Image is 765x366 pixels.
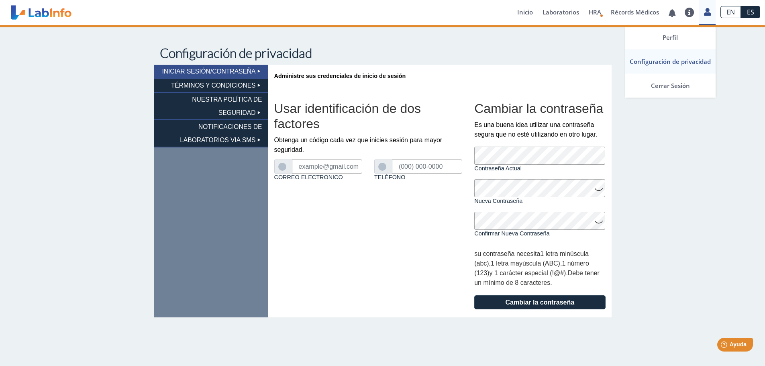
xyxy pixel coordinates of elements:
span: HRA [589,8,601,16]
span: y 1 carácter especial (!@#) [490,270,566,276]
span: 1 número (123) [474,260,589,276]
span: 1 letra mayúscula (ABC) [491,260,560,267]
label: Correo Electronico [274,174,362,180]
span: 1 letra minúscula (abc) [474,250,589,267]
span: su contraseña necesita [474,250,540,257]
div: , , . . [474,249,605,288]
label: Teléfono [374,174,462,180]
p: Administre sus credenciales de inicio de sesión [274,72,606,81]
li: TÉRMINOS Y CONDICIONES [154,79,268,93]
input: example@gmail.com [292,159,362,174]
a: Perfil [625,25,716,49]
h2: Usar identificación de dos factores [274,101,463,132]
p: Es una buena idea utilizar una contraseña segura que no esté utilizando en otro lugar. [474,120,605,139]
label: Confirmar Nueva Contraseña [474,230,605,237]
p: Obtenga un código cada vez que inicies sesión para mayor seguridad. [274,135,463,155]
li: NUESTRA POLÍTICA DE SEGURIDAD [154,93,268,120]
a: ES [741,6,760,18]
iframe: Help widget launcher [694,335,756,357]
span: Debe tener un mínimo de 8 caracteres [474,270,600,286]
a: Cerrar Sesión [625,74,716,98]
li: NOTIFICACIONES DE LABORATORIOS VIA SMS [154,120,268,147]
li: INICIAR SESIÓN/CONTRASEÑA [154,65,268,79]
h1: Configuración de privacidad [160,45,606,61]
input: (000) 000-0000 [392,159,462,174]
label: Contraseña Actual [474,165,605,172]
button: Cambiar la contraseña [474,295,605,309]
a: EN [720,6,741,18]
a: Configuración de privacidad [625,49,716,74]
label: Nueva Contraseña [474,198,605,204]
h2: Cambiar la contraseña [474,101,605,116]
